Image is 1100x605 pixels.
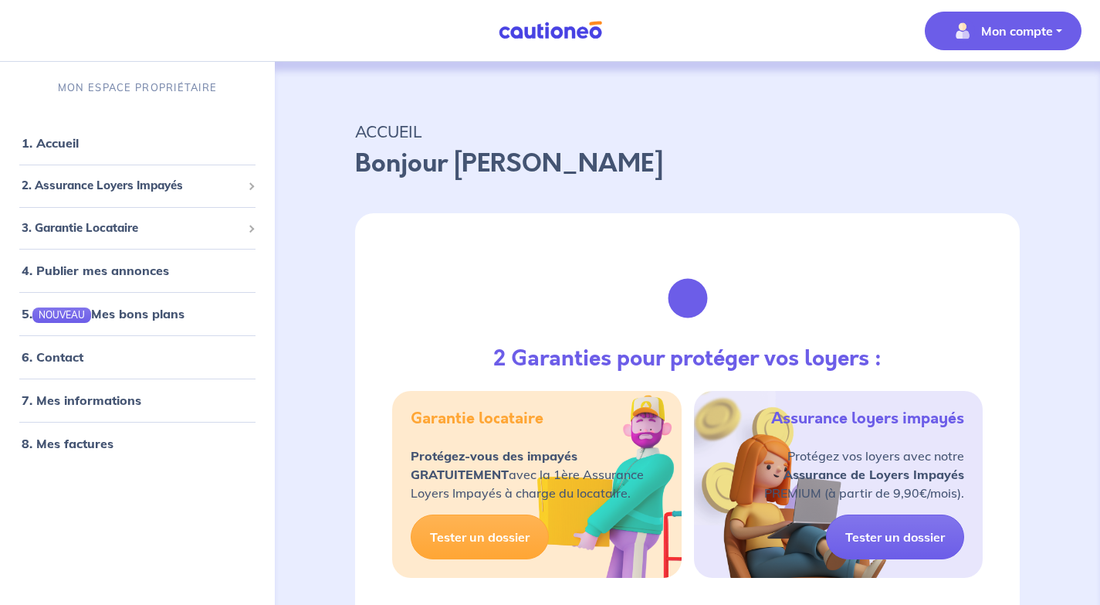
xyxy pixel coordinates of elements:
[22,263,169,278] a: 4. Publier mes annonces
[411,410,543,428] h5: Garantie locataire
[6,213,269,243] div: 3. Garantie Locataire
[355,145,1020,182] p: Bonjour [PERSON_NAME]
[764,447,964,502] p: Protégez vos loyers avec notre PREMIUM (à partir de 9,90€/mois).
[355,117,1020,145] p: ACCUEIL
[6,385,269,416] div: 7. Mes informations
[981,22,1053,40] p: Mon compte
[6,298,269,329] div: 5.NOUVEAUMes bons plans
[58,80,217,95] p: MON ESPACE PROPRIÉTAIRE
[6,428,269,459] div: 8. Mes factures
[22,306,184,321] a: 5.NOUVEAUMes bons plans
[646,257,729,340] img: justif-loupe
[6,127,269,158] div: 1. Accueil
[925,12,1081,50] button: illu_account_valid_menu.svgMon compte
[411,448,577,482] strong: Protégez-vous des impayés GRATUITEMENT
[784,467,964,482] strong: Assurance de Loyers Impayés
[6,342,269,372] div: 6. Contact
[22,135,79,151] a: 1. Accueil
[411,515,549,559] a: Tester un dossier
[22,219,242,237] span: 3. Garantie Locataire
[6,255,269,286] div: 4. Publier mes annonces
[950,19,975,43] img: illu_account_valid_menu.svg
[771,410,964,428] h5: Assurance loyers impayés
[826,515,964,559] a: Tester un dossier
[6,171,269,201] div: 2. Assurance Loyers Impayés
[411,447,644,502] p: avec la 1ère Assurance Loyers Impayés à charge du locataire.
[493,346,882,372] h3: 2 Garanties pour protéger vos loyers :
[22,177,242,195] span: 2. Assurance Loyers Impayés
[492,21,608,40] img: Cautioneo
[22,349,83,365] a: 6. Contact
[22,436,113,451] a: 8. Mes factures
[22,393,141,408] a: 7. Mes informations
